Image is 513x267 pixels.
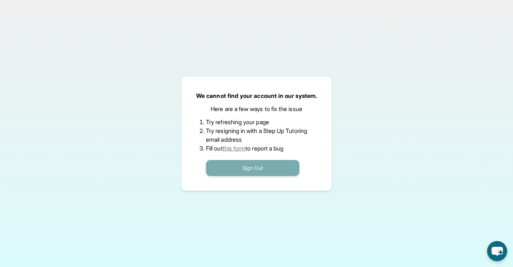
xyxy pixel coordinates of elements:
p: Here are a few ways to fix the issue [211,104,302,113]
button: chat-button [487,241,507,261]
li: Fill out to report a bug [206,144,307,153]
p: We cannot find your account in our system. [196,91,317,100]
a: this form [223,145,246,152]
a: Sign Out [206,164,299,171]
button: Sign Out [206,160,299,176]
li: Try resigning in with a Step Up Tutoring email address [206,126,307,144]
li: Try refreshing your page [206,118,307,126]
